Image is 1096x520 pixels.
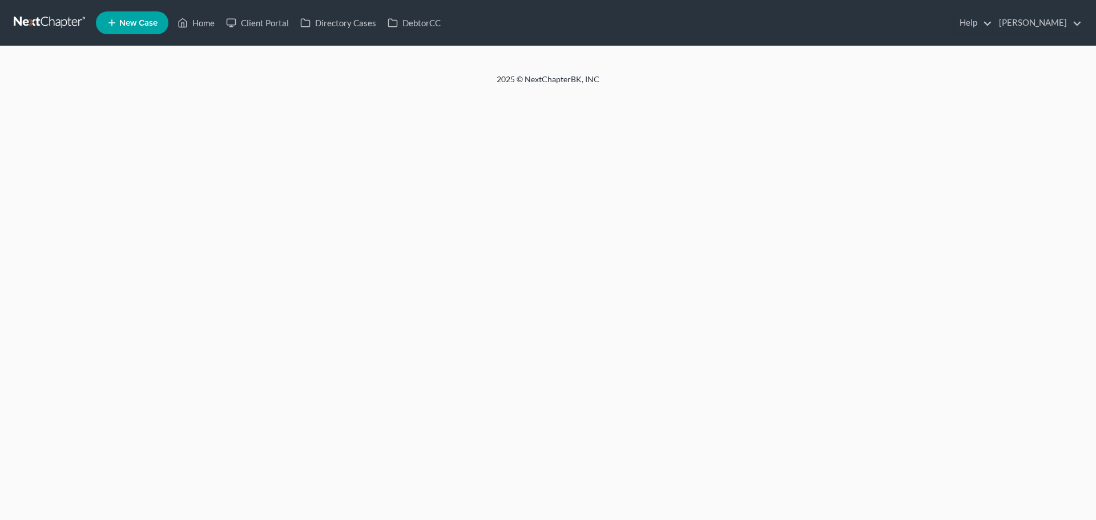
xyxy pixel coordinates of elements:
a: DebtorCC [382,13,446,33]
a: Help [954,13,992,33]
a: [PERSON_NAME] [993,13,1082,33]
div: 2025 © NextChapterBK, INC [223,74,873,94]
new-legal-case-button: New Case [96,11,168,34]
a: Client Portal [220,13,295,33]
a: Home [172,13,220,33]
a: Directory Cases [295,13,382,33]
